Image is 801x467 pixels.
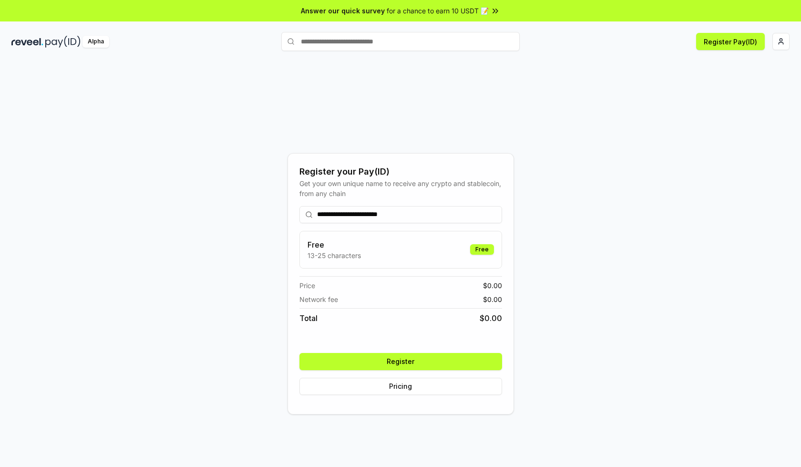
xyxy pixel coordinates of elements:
span: for a chance to earn 10 USDT 📝 [387,6,489,16]
span: Total [299,312,318,324]
div: Register your Pay(ID) [299,165,502,178]
h3: Free [308,239,361,250]
img: pay_id [45,36,81,48]
span: Price [299,280,315,291]
span: $ 0.00 [483,280,502,291]
div: Get your own unique name to receive any crypto and stablecoin, from any chain [299,178,502,198]
span: Answer our quick survey [301,6,385,16]
p: 13-25 characters [308,250,361,260]
span: $ 0.00 [483,294,502,304]
span: Network fee [299,294,338,304]
div: Free [470,244,494,255]
button: Register Pay(ID) [696,33,765,50]
button: Pricing [299,378,502,395]
button: Register [299,353,502,370]
span: $ 0.00 [480,312,502,324]
div: Alpha [82,36,109,48]
img: reveel_dark [11,36,43,48]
